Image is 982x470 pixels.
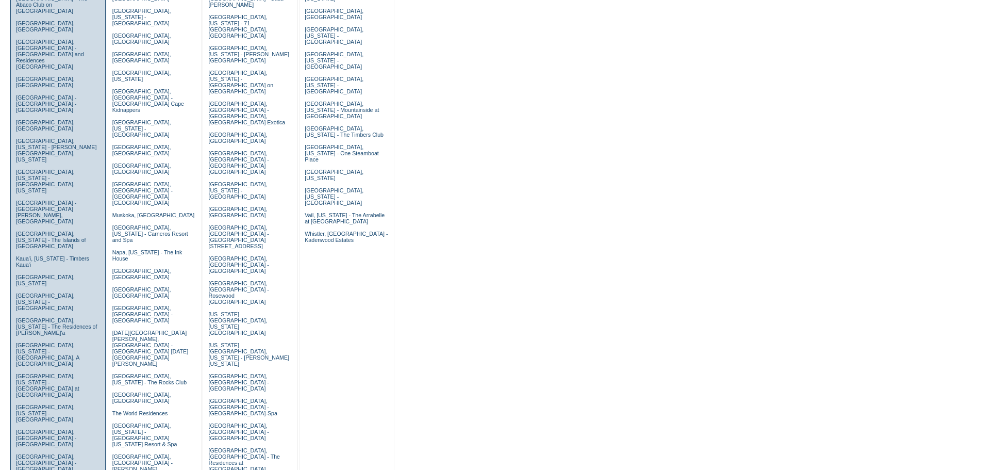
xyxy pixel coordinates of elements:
a: [GEOGRAPHIC_DATA], [US_STATE] - [GEOGRAPHIC_DATA] [305,76,363,94]
a: [GEOGRAPHIC_DATA], [GEOGRAPHIC_DATA] - [GEOGRAPHIC_DATA] Cape Kidnappers [112,88,184,113]
a: [GEOGRAPHIC_DATA] - [GEOGRAPHIC_DATA][PERSON_NAME], [GEOGRAPHIC_DATA] [16,200,76,224]
a: [GEOGRAPHIC_DATA] - [GEOGRAPHIC_DATA] - [GEOGRAPHIC_DATA] [16,94,76,113]
a: Whistler, [GEOGRAPHIC_DATA] - Kadenwood Estates [305,231,388,243]
a: [GEOGRAPHIC_DATA], [GEOGRAPHIC_DATA] [112,163,171,175]
a: [DATE][GEOGRAPHIC_DATA][PERSON_NAME], [GEOGRAPHIC_DATA] - [GEOGRAPHIC_DATA] [DATE][GEOGRAPHIC_DAT... [112,330,188,367]
a: [GEOGRAPHIC_DATA], [US_STATE] - [GEOGRAPHIC_DATA] [305,187,363,206]
a: [GEOGRAPHIC_DATA], [GEOGRAPHIC_DATA] [16,20,75,33]
a: [GEOGRAPHIC_DATA], [US_STATE] - The Islands of [GEOGRAPHIC_DATA] [16,231,86,249]
a: [GEOGRAPHIC_DATA], [GEOGRAPHIC_DATA] - Rosewood [GEOGRAPHIC_DATA] [208,280,269,305]
a: [GEOGRAPHIC_DATA], [US_STATE] - The Residences of [PERSON_NAME]'a [16,317,97,336]
a: [GEOGRAPHIC_DATA], [GEOGRAPHIC_DATA] - [GEOGRAPHIC_DATA] [GEOGRAPHIC_DATA] [208,150,269,175]
a: [GEOGRAPHIC_DATA], [US_STATE] - [GEOGRAPHIC_DATA] [305,26,363,45]
a: [GEOGRAPHIC_DATA], [GEOGRAPHIC_DATA] [305,8,363,20]
a: [GEOGRAPHIC_DATA], [US_STATE] - Carneros Resort and Spa [112,224,188,243]
a: [GEOGRAPHIC_DATA], [US_STATE] [16,274,75,286]
a: [GEOGRAPHIC_DATA], [GEOGRAPHIC_DATA] - [GEOGRAPHIC_DATA] [112,305,173,323]
a: [GEOGRAPHIC_DATA], [GEOGRAPHIC_DATA] [112,51,171,63]
a: [GEOGRAPHIC_DATA], [US_STATE] - [GEOGRAPHIC_DATA], A [GEOGRAPHIC_DATA] [16,342,79,367]
a: [GEOGRAPHIC_DATA], [GEOGRAPHIC_DATA] - [GEOGRAPHIC_DATA] [GEOGRAPHIC_DATA] [112,181,173,206]
a: The World Residences [112,410,168,416]
a: [GEOGRAPHIC_DATA], [GEOGRAPHIC_DATA] [208,206,267,218]
a: [GEOGRAPHIC_DATA], [GEOGRAPHIC_DATA] - [GEOGRAPHIC_DATA], [GEOGRAPHIC_DATA] Exotica [208,101,285,125]
a: [GEOGRAPHIC_DATA], [US_STATE] - [GEOGRAPHIC_DATA] [16,404,75,423]
a: [GEOGRAPHIC_DATA], [US_STATE] - One Steamboat Place [305,144,379,163]
a: [GEOGRAPHIC_DATA], [US_STATE] [305,169,363,181]
a: [GEOGRAPHIC_DATA], [US_STATE] - [GEOGRAPHIC_DATA] [112,119,171,138]
a: [GEOGRAPHIC_DATA], [GEOGRAPHIC_DATA] [112,33,171,45]
a: [GEOGRAPHIC_DATA], [GEOGRAPHIC_DATA] - [GEOGRAPHIC_DATA][STREET_ADDRESS] [208,224,269,249]
a: [GEOGRAPHIC_DATA], [GEOGRAPHIC_DATA] - [GEOGRAPHIC_DATA] [16,429,76,447]
a: [GEOGRAPHIC_DATA], [US_STATE] - [GEOGRAPHIC_DATA] [305,51,363,70]
a: [GEOGRAPHIC_DATA], [GEOGRAPHIC_DATA] [112,392,171,404]
a: [GEOGRAPHIC_DATA], [US_STATE] - [GEOGRAPHIC_DATA] [16,293,75,311]
a: [GEOGRAPHIC_DATA], [US_STATE] - Mountainside at [GEOGRAPHIC_DATA] [305,101,379,119]
a: [GEOGRAPHIC_DATA], [GEOGRAPHIC_DATA] [16,119,75,132]
a: [GEOGRAPHIC_DATA], [GEOGRAPHIC_DATA] [112,144,171,156]
a: [GEOGRAPHIC_DATA], [GEOGRAPHIC_DATA] - [GEOGRAPHIC_DATA] [208,373,269,392]
a: [GEOGRAPHIC_DATA], [US_STATE] - [GEOGRAPHIC_DATA] at [GEOGRAPHIC_DATA] [16,373,79,398]
a: [GEOGRAPHIC_DATA], [US_STATE] - 71 [GEOGRAPHIC_DATA], [GEOGRAPHIC_DATA] [208,14,267,39]
a: [US_STATE][GEOGRAPHIC_DATA], [US_STATE][GEOGRAPHIC_DATA] [208,311,267,336]
a: [GEOGRAPHIC_DATA], [GEOGRAPHIC_DATA] - [GEOGRAPHIC_DATA]-Spa [208,398,277,416]
a: Kaua'i, [US_STATE] - Timbers Kaua'i [16,255,89,268]
a: [GEOGRAPHIC_DATA], [US_STATE] - [GEOGRAPHIC_DATA] [US_STATE] Resort & Spa [112,423,177,447]
a: [GEOGRAPHIC_DATA], [US_STATE] - [GEOGRAPHIC_DATA] on [GEOGRAPHIC_DATA] [208,70,273,94]
a: [GEOGRAPHIC_DATA], [US_STATE] - [GEOGRAPHIC_DATA] [112,8,171,26]
a: [GEOGRAPHIC_DATA], [GEOGRAPHIC_DATA] - [GEOGRAPHIC_DATA] [208,423,269,441]
a: [GEOGRAPHIC_DATA], [US_STATE] [112,70,171,82]
a: [GEOGRAPHIC_DATA], [US_STATE] - [PERSON_NAME][GEOGRAPHIC_DATA], [US_STATE] [16,138,97,163]
a: [GEOGRAPHIC_DATA], [US_STATE] - [GEOGRAPHIC_DATA] [208,181,267,200]
a: [GEOGRAPHIC_DATA], [US_STATE] - [PERSON_NAME][GEOGRAPHIC_DATA] [208,45,289,63]
a: [GEOGRAPHIC_DATA], [GEOGRAPHIC_DATA] [208,132,267,144]
a: Vail, [US_STATE] - The Arrabelle at [GEOGRAPHIC_DATA] [305,212,385,224]
a: [GEOGRAPHIC_DATA], [US_STATE] - The Rocks Club [112,373,187,385]
a: [GEOGRAPHIC_DATA], [US_STATE] - The Timbers Club [305,125,384,138]
a: [GEOGRAPHIC_DATA], [GEOGRAPHIC_DATA] [112,286,171,299]
a: [GEOGRAPHIC_DATA], [US_STATE] - [GEOGRAPHIC_DATA], [US_STATE] [16,169,75,193]
a: Muskoka, [GEOGRAPHIC_DATA] [112,212,194,218]
a: [US_STATE][GEOGRAPHIC_DATA], [US_STATE] - [PERSON_NAME] [US_STATE] [208,342,289,367]
a: [GEOGRAPHIC_DATA], [GEOGRAPHIC_DATA] - [GEOGRAPHIC_DATA] and Residences [GEOGRAPHIC_DATA] [16,39,84,70]
a: [GEOGRAPHIC_DATA], [GEOGRAPHIC_DATA] - [GEOGRAPHIC_DATA] [208,255,269,274]
a: [GEOGRAPHIC_DATA], [GEOGRAPHIC_DATA] [112,268,171,280]
a: Napa, [US_STATE] - The Ink House [112,249,182,262]
a: [GEOGRAPHIC_DATA], [GEOGRAPHIC_DATA] [16,76,75,88]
